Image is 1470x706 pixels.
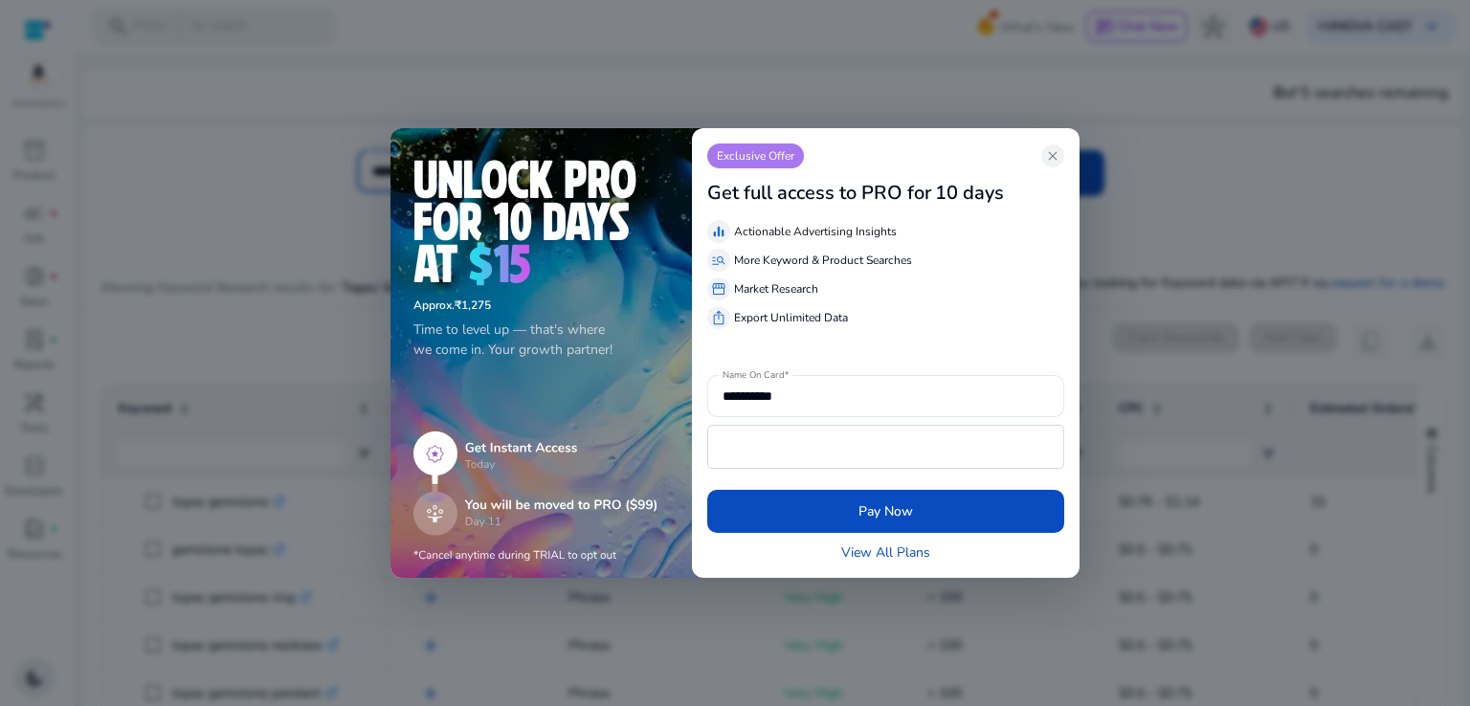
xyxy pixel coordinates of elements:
button: Pay Now [707,490,1064,533]
p: More Keyword & Product Searches [734,252,912,269]
a: View All Plans [841,542,930,563]
h3: 10 days [935,182,1004,205]
p: Time to level up — that's where we come in. Your growth partner! [413,320,669,360]
span: manage_search [711,253,726,268]
p: Market Research [734,280,818,298]
h3: Get full access to PRO for [707,182,931,205]
span: Pay Now [858,501,913,521]
span: close [1045,148,1060,164]
iframe: Secure payment input frame [718,428,1054,466]
span: Approx. [413,298,455,313]
span: equalizer [711,224,726,239]
p: Exclusive Offer [707,143,804,168]
span: ios_share [711,310,726,325]
span: storefront [711,281,726,297]
p: Export Unlimited Data [734,309,848,326]
mat-label: Name On Card [723,368,784,382]
p: Actionable Advertising Insights [734,223,897,240]
h6: ₹1,275 [413,298,669,312]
